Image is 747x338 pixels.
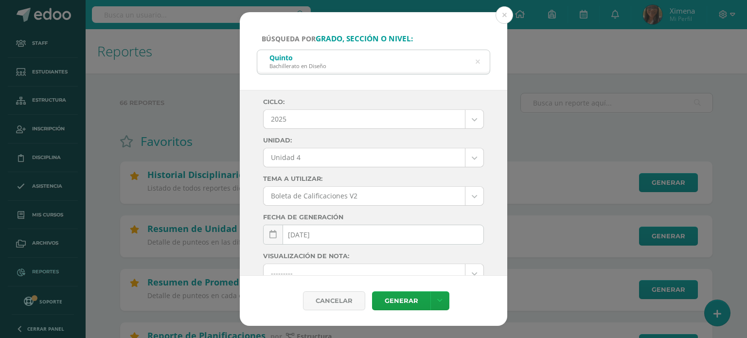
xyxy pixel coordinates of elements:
[264,264,483,283] a: ---------
[263,252,484,260] label: Visualización de nota:
[264,110,483,128] a: 2025
[257,50,490,74] input: ej. Primero primaria, etc.
[264,187,483,205] a: Boleta de Calificaciones V2
[263,98,484,106] label: Ciclo:
[271,148,458,167] span: Unidad 4
[269,62,326,70] div: Bachillerato en Diseño
[303,291,365,310] div: Cancelar
[263,175,484,182] label: Tema a Utilizar:
[269,53,326,62] div: Quinto
[271,110,458,128] span: 2025
[264,225,483,244] input: Fecha de generación
[496,6,513,24] button: Close (Esc)
[316,34,413,44] strong: grado, sección o nivel:
[264,148,483,167] a: Unidad 4
[262,34,413,43] span: Búsqueda por
[271,264,458,283] span: ---------
[372,291,430,310] a: Generar
[263,213,484,221] label: Fecha de generación
[263,137,484,144] label: Unidad:
[271,187,458,205] span: Boleta de Calificaciones V2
